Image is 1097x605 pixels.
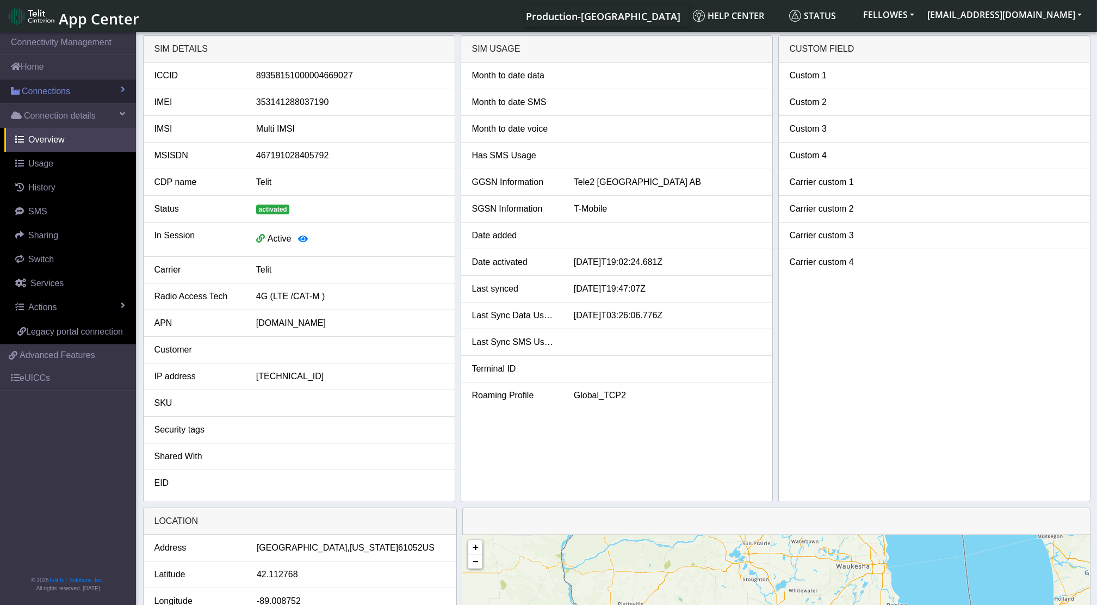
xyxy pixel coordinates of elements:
[28,207,47,216] span: SMS
[257,541,350,554] span: [GEOGRAPHIC_DATA],
[268,234,292,243] span: Active
[350,541,398,554] span: [US_STATE]
[468,540,482,554] a: Zoom in
[4,295,136,319] a: Actions
[464,309,566,322] div: Last Sync Data Usage
[464,96,566,109] div: Month to date SMS
[566,309,770,322] div: [DATE]T03:26:06.776Z
[782,202,883,215] div: Carrier custom 2
[144,508,456,535] div: LOCATION
[146,343,248,356] div: Customer
[9,4,138,28] a: App Center
[4,176,136,200] a: History
[398,541,423,554] span: 61052
[9,8,54,25] img: logo-telit-cinterion-gw-new.png
[461,36,772,63] div: SIM usage
[28,231,58,240] span: Sharing
[782,256,883,269] div: Carrier custom 4
[146,229,248,250] div: In Session
[28,159,53,168] span: Usage
[28,135,65,144] span: Overview
[28,302,57,312] span: Actions
[146,317,248,330] div: APN
[24,109,96,122] span: Connection details
[146,423,248,436] div: Security tags
[146,568,249,581] div: Latitude
[464,149,566,162] div: Has SMS Usage
[464,256,566,269] div: Date activated
[248,317,452,330] div: [DOMAIN_NAME]
[566,202,770,215] div: T-Mobile
[146,263,248,276] div: Carrier
[921,5,1088,24] button: [EMAIL_ADDRESS][DOMAIN_NAME]
[4,200,136,224] a: SMS
[525,5,680,27] a: Your current platform instance
[566,389,770,402] div: Global_TCP2
[28,255,54,264] span: Switch
[468,554,482,569] a: Zoom out
[464,282,566,295] div: Last synced
[144,36,455,63] div: SIM details
[146,176,248,189] div: CDP name
[146,149,248,162] div: MSISDN
[28,183,55,192] span: History
[4,271,136,295] a: Services
[146,370,248,383] div: IP address
[464,362,566,375] div: Terminal ID
[22,85,70,98] span: Connections
[464,336,566,349] div: Last Sync SMS Usage
[464,176,566,189] div: GGSN Information
[785,5,857,27] a: Status
[693,10,764,22] span: Help center
[423,541,435,554] span: US
[526,10,680,23] span: Production-[GEOGRAPHIC_DATA]
[146,122,248,135] div: IMSI
[248,370,452,383] div: [TECHNICAL_ID]
[146,450,248,463] div: Shared With
[464,69,566,82] div: Month to date data
[689,5,785,27] a: Help center
[779,36,1090,63] div: Custom field
[146,541,249,554] div: Address
[248,290,452,303] div: 4G (LTE /CAT-M )
[782,176,883,189] div: Carrier custom 1
[146,69,248,82] div: ICCID
[146,290,248,303] div: Radio Access Tech
[248,96,452,109] div: 353141288037190
[248,69,452,82] div: 89358151000004669027
[464,202,566,215] div: SGSN Information
[26,327,123,336] span: Legacy portal connection
[256,205,290,214] span: activated
[4,128,136,152] a: Overview
[857,5,921,24] button: FELLOWES
[693,10,705,22] img: knowledge.svg
[782,96,883,109] div: Custom 2
[566,282,770,295] div: [DATE]T19:47:07Z
[146,477,248,490] div: EID
[248,122,452,135] div: Multi IMSI
[782,149,883,162] div: Custom 4
[49,577,103,583] a: Telit IoT Solutions, Inc.
[4,152,136,176] a: Usage
[20,349,95,362] span: Advanced Features
[248,176,452,189] div: Telit
[464,389,566,402] div: Roaming Profile
[789,10,801,22] img: status.svg
[146,397,248,410] div: SKU
[566,176,770,189] div: Tele2 [GEOGRAPHIC_DATA] AB
[782,69,883,82] div: Custom 1
[59,9,139,29] span: App Center
[146,202,248,215] div: Status
[248,263,452,276] div: Telit
[566,256,770,269] div: [DATE]T19:02:24.681Z
[248,149,452,162] div: 467191028405792
[291,229,315,250] button: View session details
[146,96,248,109] div: IMEI
[249,568,454,581] div: 42.112768
[30,279,64,288] span: Services
[4,224,136,248] a: Sharing
[4,248,136,271] a: Switch
[782,229,883,242] div: Carrier custom 3
[782,122,883,135] div: Custom 3
[464,229,566,242] div: Date added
